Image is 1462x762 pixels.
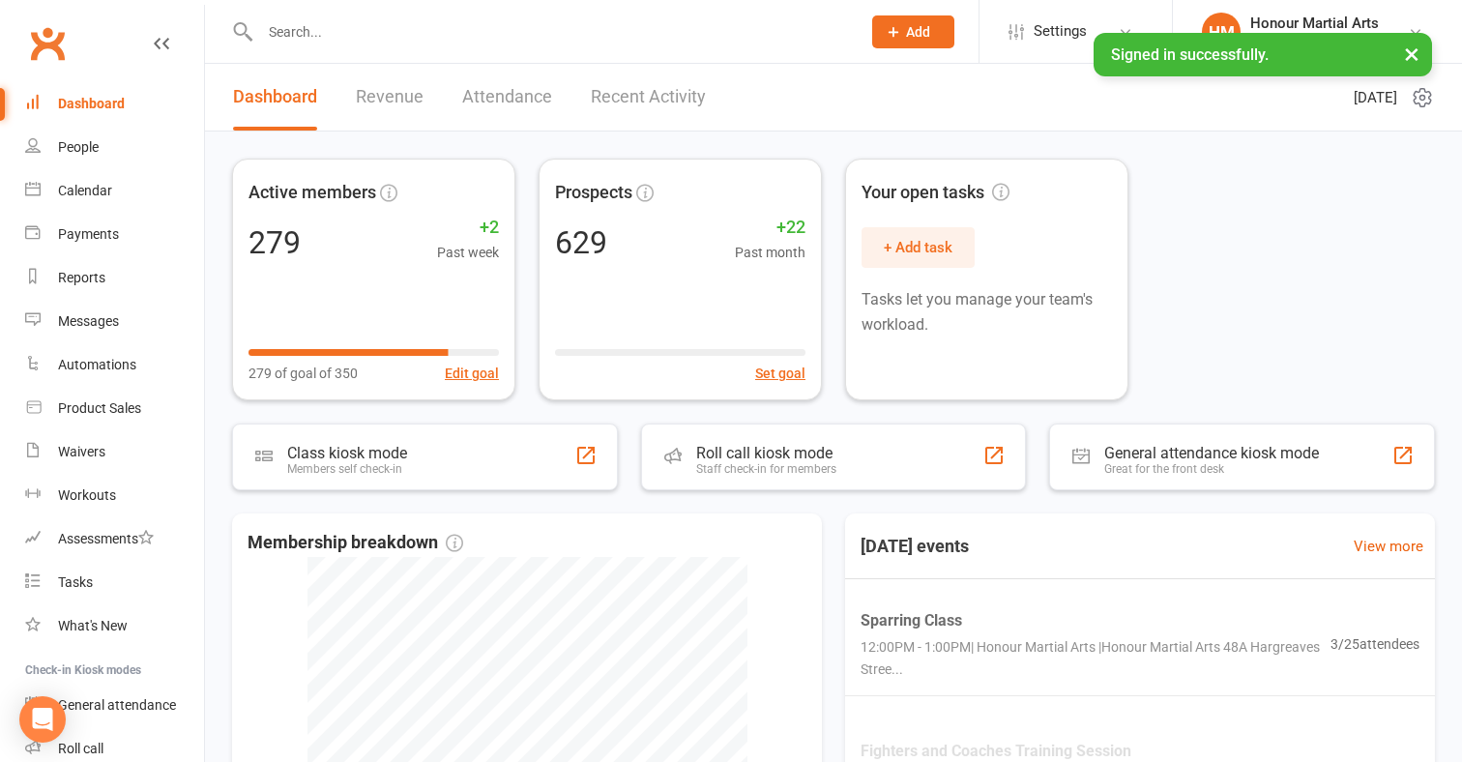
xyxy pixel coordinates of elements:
[58,697,176,713] div: General attendance
[23,19,72,68] a: Clubworx
[1104,444,1319,462] div: General attendance kiosk mode
[906,24,930,40] span: Add
[287,462,407,476] div: Members self check-in
[462,64,552,131] a: Attendance
[735,214,805,242] span: +22
[58,741,103,756] div: Roll call
[1104,462,1319,476] div: Great for the front desk
[249,179,376,207] span: Active members
[249,227,301,258] div: 279
[249,363,358,384] span: 279 of goal of 350
[755,363,805,384] button: Set goal
[555,227,607,258] div: 629
[248,529,463,557] span: Membership breakdown
[25,517,204,561] a: Assessments
[1354,86,1397,109] span: [DATE]
[862,179,1009,207] span: Your open tasks
[555,179,632,207] span: Prospects
[1250,32,1379,49] div: Honour Martial Arts
[25,604,204,648] a: What's New
[845,529,984,564] h3: [DATE] events
[25,430,204,474] a: Waivers
[58,139,99,155] div: People
[58,618,128,633] div: What's New
[25,82,204,126] a: Dashboard
[58,444,105,459] div: Waivers
[735,242,805,263] span: Past month
[58,270,105,285] div: Reports
[591,64,706,131] a: Recent Activity
[25,387,204,430] a: Product Sales
[1330,633,1419,655] span: 3 / 25 attendees
[58,226,119,242] div: Payments
[58,313,119,329] div: Messages
[19,696,66,743] div: Open Intercom Messenger
[872,15,954,48] button: Add
[1034,10,1087,53] span: Settings
[58,574,93,590] div: Tasks
[1111,45,1269,64] span: Signed in successfully.
[25,684,204,727] a: General attendance kiosk mode
[58,96,125,111] div: Dashboard
[437,242,499,263] span: Past week
[25,126,204,169] a: People
[696,462,836,476] div: Staff check-in for members
[233,64,317,131] a: Dashboard
[25,169,204,213] a: Calendar
[1354,535,1423,558] a: View more
[25,300,204,343] a: Messages
[437,214,499,242] span: +2
[861,636,1330,680] span: 12:00PM - 1:00PM | Honour Martial Arts | Honour Martial Arts 48A Hargreaves Stree...
[58,487,116,503] div: Workouts
[1202,13,1241,51] div: HM
[58,183,112,198] div: Calendar
[25,561,204,604] a: Tasks
[58,357,136,372] div: Automations
[445,363,499,384] button: Edit goal
[862,227,975,268] button: + Add task
[696,444,836,462] div: Roll call kiosk mode
[356,64,424,131] a: Revenue
[287,444,407,462] div: Class kiosk mode
[254,18,847,45] input: Search...
[25,343,204,387] a: Automations
[25,213,204,256] a: Payments
[1250,15,1379,32] div: Honour Martial Arts
[862,287,1112,337] p: Tasks let you manage your team's workload.
[25,256,204,300] a: Reports
[25,474,204,517] a: Workouts
[58,531,154,546] div: Assessments
[1394,33,1429,74] button: ×
[861,608,1330,633] span: Sparring Class
[58,400,141,416] div: Product Sales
